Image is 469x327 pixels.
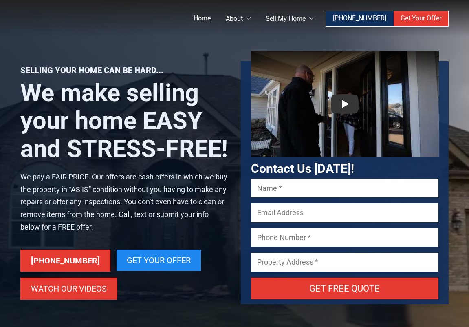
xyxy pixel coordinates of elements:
span: [PHONE_NUMBER] [31,256,100,265]
input: Get Free Quote [251,278,439,299]
a: Get Your Offer [394,11,449,26]
a: [PHONE_NUMBER] [20,250,110,272]
p: Selling your home can be hard... [20,66,229,75]
h1: We make selling your home EASY and STRESS-FREE! [20,79,229,163]
input: Email Address [251,203,439,222]
input: Name * [251,179,439,197]
a: Home [186,11,218,26]
a: Sell My Home [258,11,321,26]
span: [PHONE_NUMBER] [333,14,386,22]
input: Phone Number * [251,228,439,247]
a: About [218,11,258,26]
a: Get Your Offer [117,250,201,271]
p: We pay a FAIR PRICE. Our offers are cash offers in which we buy the property in “AS IS” condition... [20,171,229,233]
input: Property Address * [251,253,439,271]
a: [PHONE_NUMBER] [326,11,394,26]
form: Contact form [251,179,439,299]
a: Watch Our Videos [20,278,117,300]
h3: Contact Us [DATE]! [251,162,439,176]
